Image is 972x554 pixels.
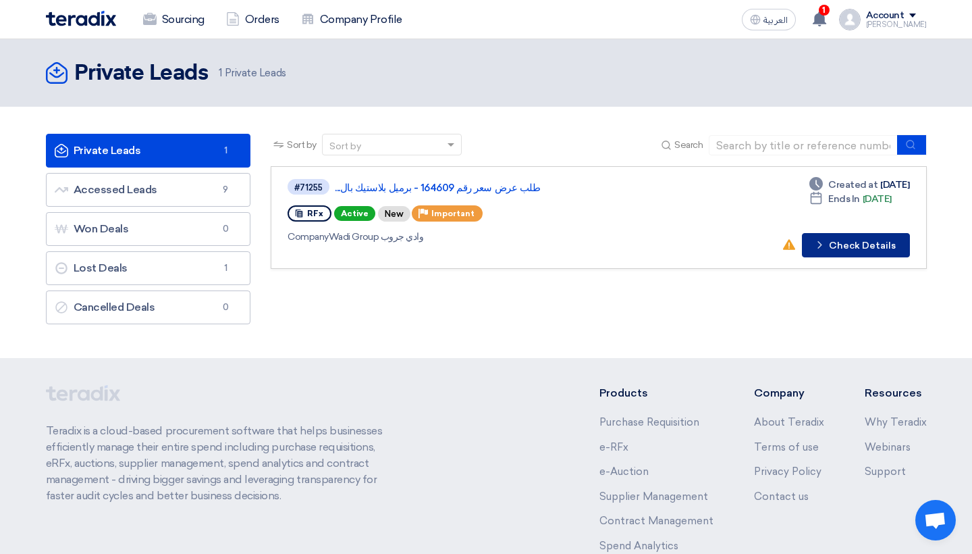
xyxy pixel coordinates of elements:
div: [PERSON_NAME] [866,21,927,28]
a: Terms of use [754,441,819,453]
a: About Teradix [754,416,824,428]
div: [DATE] [809,192,892,206]
span: 0 [217,222,234,236]
img: Teradix logo [46,11,116,26]
a: Sourcing [132,5,215,34]
h2: Private Leads [74,60,209,87]
button: العربية [742,9,796,30]
span: 0 [217,301,234,314]
div: Wadi Group وادي جروب [288,230,675,244]
a: e-RFx [599,441,628,453]
button: Check Details [802,233,910,257]
div: Sort by [329,139,361,153]
input: Search by title or reference number [709,135,898,155]
span: 9 [217,183,234,197]
span: Sort by [287,138,317,152]
div: #71255 [294,183,323,192]
a: Orders [215,5,290,34]
a: Contract Management [599,515,713,527]
span: العربية [763,16,788,25]
a: Webinars [865,441,911,453]
a: Lost Deals1 [46,251,251,285]
span: 1 [217,144,234,157]
div: New [378,206,410,222]
li: Resources [865,385,927,401]
span: Company [288,231,329,243]
span: Created at [828,178,878,192]
span: Important [431,209,475,218]
a: Company Profile [290,5,413,34]
span: Search [674,138,703,152]
li: Products [599,385,713,401]
a: Contact us [754,490,809,503]
a: طلب عرض سعر رقم 164609 - برميل بلاستيك بال... [335,182,672,194]
a: e-Auction [599,465,649,478]
li: Company [754,385,824,401]
a: Privacy Policy [754,465,821,478]
span: Active [334,206,375,221]
a: Supplier Management [599,490,708,503]
a: Support [865,465,906,478]
a: Cancelled Deals0 [46,291,251,324]
span: 1 [819,5,830,16]
span: 1 [219,67,222,79]
div: Account [866,10,905,22]
a: Open chat [915,500,956,540]
a: Purchase Requisition [599,416,699,428]
a: Won Deals0 [46,212,251,246]
p: Teradix is a cloud-based procurement software that helps businesses efficiently manage their enti... [46,423,398,504]
a: Accessed Leads9 [46,173,251,207]
span: 1 [217,261,234,275]
a: Spend Analytics [599,540,678,552]
span: Ends In [828,192,860,206]
a: Private Leads1 [46,134,251,168]
a: Why Teradix [865,416,927,428]
span: Private Leads [219,66,286,81]
span: RFx [307,209,323,218]
img: profile_test.png [839,9,861,30]
div: [DATE] [809,178,909,192]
